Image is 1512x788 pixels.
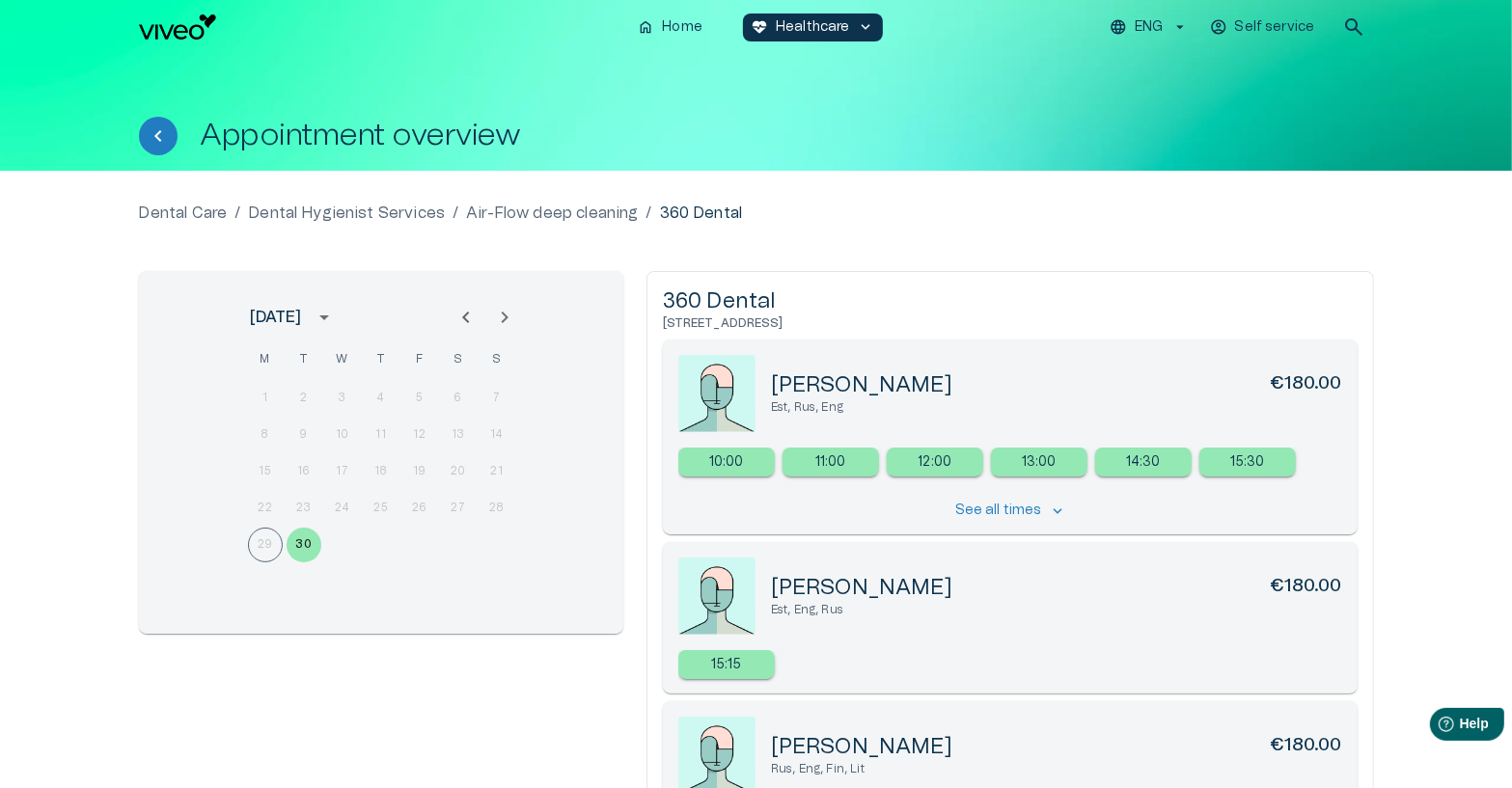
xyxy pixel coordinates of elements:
span: ecg_heart [751,18,768,36]
p: See all times [955,501,1042,521]
button: See all timeskeyboard_arrow_down [950,497,1070,525]
p: Rus, Eng, Fin, Lit [771,761,1342,777]
p: Self service [1235,17,1315,38]
h6: €180.00 [1270,371,1341,399]
span: search [1342,15,1365,39]
button: Next month [485,298,524,337]
div: 11:00 [783,448,879,476]
a: Air-Flow deep cleaning [466,202,638,225]
a: Select new timeslot for rescheduling [887,448,983,476]
p: 12:00 [919,452,952,473]
a: Select new timeslot for rescheduling [783,448,879,476]
div: 15:15 [678,650,775,679]
a: Dental Care [139,202,228,225]
span: keyboard_arrow_down [1050,503,1067,520]
h5: [PERSON_NAME] [771,574,952,602]
button: Self service [1207,14,1320,41]
span: Tuesday [287,340,321,379]
h5: [PERSON_NAME] [771,733,952,761]
div: 15:30 [1199,448,1296,476]
button: ecg_heartHealthcarekeyboard_arrow_down [743,14,883,41]
button: Back [139,117,178,155]
span: Monday [248,340,283,379]
h6: [STREET_ADDRESS] [663,315,1358,332]
h6: €180.00 [1270,733,1341,761]
p: 13:00 [1022,452,1057,473]
p: / [234,202,240,225]
a: Select new timeslot for rescheduling [1095,448,1192,476]
span: Friday [402,340,437,379]
p: ENG [1135,17,1163,38]
a: Select new timeslot for rescheduling [678,448,775,476]
p: 11:00 [815,452,846,473]
h5: [PERSON_NAME] [771,371,952,399]
span: Thursday [364,340,399,379]
span: Wednesday [325,340,360,379]
h6: €180.00 [1270,574,1341,602]
div: 12:00 [887,448,983,476]
a: Select new timeslot for rescheduling [678,650,775,679]
p: / [453,202,458,225]
a: Select new timeslot for rescheduling [991,448,1087,476]
button: ENG [1107,14,1191,41]
div: [DATE] [250,306,302,329]
p: Home [662,17,702,38]
p: Est, Rus, Eng [771,399,1342,416]
div: 10:00 [678,448,775,476]
a: Select new timeslot for rescheduling [1199,448,1296,476]
div: 13:00 [991,448,1087,476]
p: 10:00 [709,452,744,473]
img: Viveo logo [139,14,216,40]
p: 14:30 [1126,452,1161,473]
img: doctorPlaceholder-zWS651l2.jpeg [678,557,756,635]
a: Navigate to homepage [139,14,622,40]
iframe: Help widget launcher [1361,700,1512,754]
span: Saturday [441,340,476,379]
button: homeHome [629,14,712,41]
p: 15:15 [711,655,742,675]
h1: Appointment overview [201,119,521,152]
p: Est, Eng, Rus [771,602,1342,618]
p: / [646,202,652,225]
p: 360 Dental [660,202,743,225]
span: keyboard_arrow_down [858,18,875,36]
span: Sunday [480,340,514,379]
img: doctorPlaceholder-zWS651l2.jpeg [678,355,756,432]
button: calendar view is open, switch to year view [308,301,341,334]
p: Healthcare [776,17,850,38]
a: Dental Hygienist Services [248,202,445,225]
h5: 360 Dental [663,287,1358,315]
p: 15:30 [1230,452,1265,473]
button: 30 [287,528,321,562]
span: home [637,18,654,36]
button: open search modal [1334,8,1373,46]
div: 14:30 [1095,448,1192,476]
